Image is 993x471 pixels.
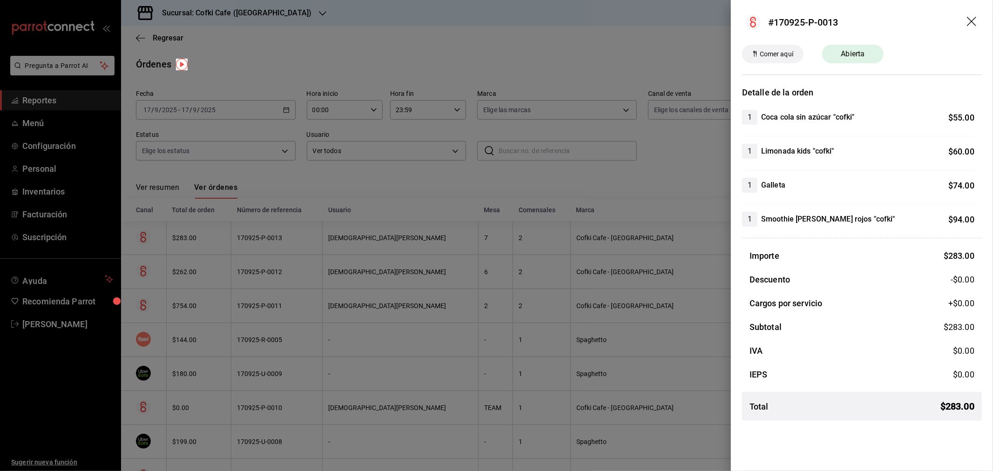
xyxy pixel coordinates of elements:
span: 1 [742,146,757,157]
span: +$ 0.00 [948,297,974,310]
h3: Detalle de la orden [742,86,982,99]
h3: Importe [750,249,779,262]
span: 1 [742,214,757,225]
h4: Coca cola sin azúcar "cofki" [761,112,855,123]
span: $ 283.00 [940,399,974,413]
span: $ 0.00 [953,346,974,356]
h3: Cargos por servicio [750,297,823,310]
h4: Galleta [761,180,785,191]
h3: Subtotal [750,321,782,333]
span: $ 60.00 [948,147,974,156]
h3: Total [750,400,769,413]
h3: Descuento [750,273,790,286]
div: #170925-P-0013 [768,15,838,29]
span: $ 74.00 [948,181,974,190]
span: $ 55.00 [948,113,974,122]
h3: IEPS [750,368,768,381]
h4: Smoothie [PERSON_NAME] rojos "cofki" [761,214,895,225]
span: -$0.00 [951,273,974,286]
h3: IVA [750,344,763,357]
h4: Limonada kids "cofki" [761,146,834,157]
span: $ 283.00 [944,322,974,332]
span: $ 283.00 [944,251,974,261]
span: Comer aquí [756,49,797,59]
img: Tooltip marker [176,59,188,70]
span: Abierta [836,48,871,60]
span: $ 0.00 [953,370,974,379]
button: drag [967,17,978,28]
span: 1 [742,112,757,123]
span: $ 94.00 [948,215,974,224]
span: 1 [742,180,757,191]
